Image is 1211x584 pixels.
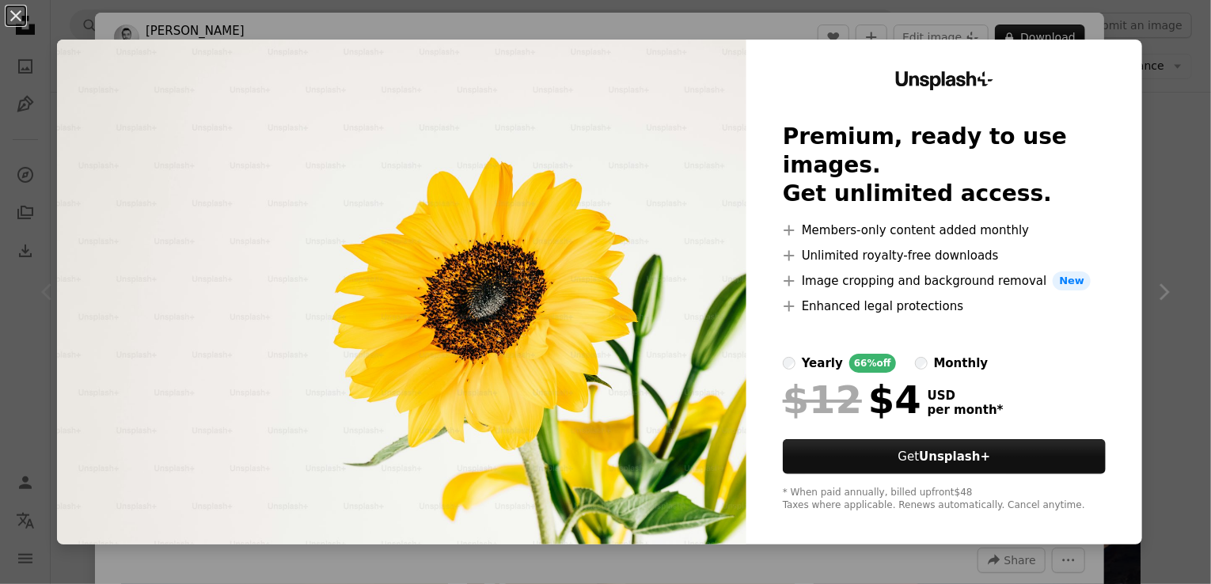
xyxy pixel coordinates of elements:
div: yearly [802,354,843,373]
span: $12 [783,379,862,420]
input: yearly66%off [783,357,795,370]
input: monthly [915,357,928,370]
li: Unlimited royalty-free downloads [783,246,1106,265]
span: per month * [928,403,1004,417]
li: Members-only content added monthly [783,221,1106,240]
span: USD [928,389,1004,403]
button: GetUnsplash+ [783,439,1106,474]
strong: Unsplash+ [919,449,990,464]
h2: Premium, ready to use images. Get unlimited access. [783,123,1106,208]
li: Enhanced legal protections [783,297,1106,316]
li: Image cropping and background removal [783,271,1106,290]
span: New [1053,271,1091,290]
div: * When paid annually, billed upfront $48 Taxes where applicable. Renews automatically. Cancel any... [783,487,1106,512]
div: monthly [934,354,989,373]
div: 66% off [849,354,896,373]
div: $4 [783,379,921,420]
